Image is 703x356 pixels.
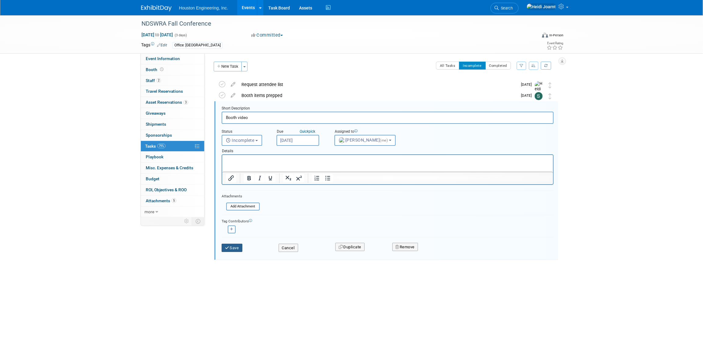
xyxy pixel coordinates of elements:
span: [PERSON_NAME] [339,138,389,142]
button: Save [222,244,242,252]
button: New Task [214,62,242,71]
button: Duplicate [335,243,365,251]
i: Move task [548,93,551,99]
span: Tasks [145,144,166,149]
button: Numbered list [312,174,322,182]
div: Event Rating [547,42,563,45]
a: ROI, Objectives & ROO [141,185,204,195]
a: Playbook [141,152,204,162]
i: Quick [300,129,309,134]
a: Search [491,3,519,13]
img: Heidi Joarnt [535,81,544,103]
span: [DATE] [521,82,535,87]
img: ExhibitDay [141,5,172,11]
img: Format-Inperson.png [542,33,548,38]
span: [DATE] [DATE] [141,32,173,38]
button: Underline [265,174,276,182]
span: 79% [157,144,166,148]
div: Due [277,129,325,135]
span: Playbook [146,154,163,159]
button: Remove [392,243,418,251]
button: Superscript [294,174,304,182]
span: Asset Reservations [146,100,188,105]
span: Budget [146,176,159,181]
input: Due Date [277,135,319,146]
div: Request attendee list [238,79,517,90]
a: Travel Reservations [141,86,204,97]
div: Assigned to [334,129,411,135]
a: Event Information [141,53,204,64]
button: All Tasks [436,62,459,70]
span: Event Information [146,56,180,61]
a: Attachments5 [141,196,204,206]
td: Toggle Event Tabs [192,217,205,225]
div: Office: [GEOGRAPHIC_DATA] [173,42,223,49]
span: Sponsorships [146,133,172,138]
span: Misc. Expenses & Credits [146,165,193,170]
input: Name of task or a short description [222,112,554,124]
span: Giveaways [146,111,166,116]
button: [PERSON_NAME](me) [334,135,396,146]
a: Budget [141,174,204,184]
button: Incomplete [459,62,486,70]
button: Cancel [279,244,298,252]
span: 3 [184,100,188,105]
button: Italic [255,174,265,182]
span: Booth not reserved yet [159,67,165,72]
button: Insert/edit link [226,174,236,182]
span: Booth [146,67,165,72]
div: Status [222,129,267,135]
a: edit [228,82,238,87]
span: [DATE] [521,93,535,98]
div: Attachments [222,194,260,199]
div: Booth items prepped [238,90,517,101]
div: In-Person [549,33,563,38]
div: Event Format [501,32,563,41]
span: 2 [156,78,161,83]
button: Incomplete [222,135,262,146]
a: Asset Reservations3 [141,97,204,108]
a: Quickpick [298,129,316,134]
span: to [154,32,160,37]
div: NDSWRA Fall Conference [139,18,527,29]
a: Edit [157,43,167,47]
span: Houston Engineering, Inc. [179,5,228,10]
a: Sponsorships [141,130,204,141]
a: more [141,207,204,217]
a: Shipments [141,119,204,130]
a: Misc. Expenses & Credits [141,163,204,173]
a: Staff2 [141,75,204,86]
iframe: Rich Text Area [222,155,553,172]
a: Booth [141,64,204,75]
img: Shawn Mistelski [535,92,543,100]
span: Staff [146,78,161,83]
span: (3 days) [174,33,187,37]
button: Committed [249,32,285,38]
span: ROI, Objectives & ROO [146,187,187,192]
a: Giveaways [141,108,204,119]
span: Incomplete [226,138,255,143]
span: Shipments [146,122,166,127]
a: Tasks79% [141,141,204,152]
button: Bold [244,174,254,182]
div: Tag Contributors [222,218,554,224]
div: Short Description [222,106,554,112]
span: 5 [172,198,176,203]
a: Refresh [541,62,551,70]
a: edit [228,93,238,98]
td: Personalize Event Tab Strip [181,217,192,225]
button: Bullet list [323,174,333,182]
span: more [145,209,154,214]
img: Heidi Joarnt [526,3,556,10]
button: Subscript [283,174,294,182]
div: Details [222,146,554,154]
span: Search [499,6,513,10]
span: Attachments [146,198,176,203]
button: Completed [485,62,511,70]
td: Tags [141,42,167,49]
span: (me) [380,138,388,142]
i: Move task [548,82,551,88]
span: Travel Reservations [146,89,183,94]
